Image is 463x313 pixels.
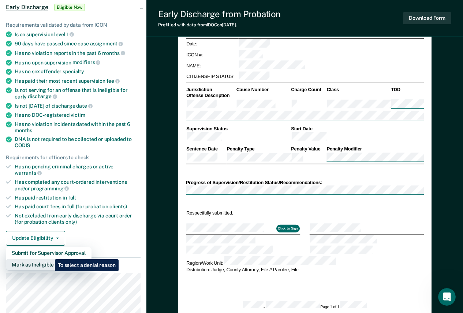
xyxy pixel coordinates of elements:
[158,9,281,19] div: Early Discharge from Probation
[15,78,141,84] div: Has paid their most recent supervision
[15,127,32,133] span: months
[107,78,120,84] span: fee
[186,93,236,99] th: Offense Description
[186,60,238,71] td: NAME:
[72,59,101,65] span: modifiers
[186,71,238,82] td: CITIZENSHIP STATUS:
[15,170,42,176] span: warrants
[290,146,326,152] th: Penalty Value
[67,31,74,37] span: 1
[186,146,226,152] th: Sentence Date
[276,225,299,232] button: Click to Sign
[186,256,423,273] td: Region/Work Unit: Distribution: Judge, County Attorney, File // Parolee, File
[186,209,300,216] td: Respectfully submitted,
[15,164,141,176] div: Has no pending criminal charges or active
[290,87,326,93] th: Charge Count
[158,22,281,27] div: Prefilled with data from IDOC on [DATE] .
[15,204,141,210] div: Has paid court fees in full (for probation
[31,186,69,191] span: programming
[226,146,291,152] th: Penalty Type
[326,146,424,152] th: Penalty Modifier
[15,195,141,201] div: Has paid restitution in
[15,112,141,118] div: Has no DOC-registered
[186,49,238,60] td: ICON #:
[236,87,290,93] th: Cause Number
[63,68,84,74] span: specialty
[15,68,141,75] div: Has no sex offender
[15,40,141,47] div: 90 days have passed since case
[186,87,236,93] th: Jurisdiction
[6,231,65,246] button: Update Eligibility
[186,179,423,186] div: Progress of Supervision/Restitution Status/Recommendations:
[15,59,141,66] div: Has no open supervision
[15,142,30,148] span: CODIS
[109,204,127,209] span: clients)
[15,121,141,134] div: Has no violation incidents dated within the past 6
[6,154,141,161] div: Requirements for officers to check
[15,31,141,38] div: Is on supervision level
[6,247,92,259] button: Submit for Supervisor Approval
[243,301,366,310] div: - Page 1 of 1
[6,4,48,11] span: Early Discharge
[6,259,92,271] button: Mark as Ineligible
[66,219,77,225] span: only)
[15,179,141,191] div: Has completed any court-ordered interventions and/or
[15,103,141,109] div: Is not [DATE] of discharge
[438,288,456,306] iframe: Intercom live chat
[68,195,76,201] span: full
[15,87,141,100] div: Is not serving for an offense that is ineligible for early
[326,87,391,93] th: Class
[15,50,141,56] div: Has no violation reports in the past 6
[54,4,85,11] span: Eligible Now
[6,22,141,28] div: Requirements validated by data from ICON
[76,103,92,109] span: date
[290,126,423,132] th: Start Date
[390,87,423,93] th: TDD
[186,38,238,49] td: Date:
[28,93,57,99] span: discharge
[403,12,451,24] button: Download Form
[6,247,92,271] div: Dropdown Menu
[102,50,125,56] span: months
[186,126,290,132] th: Supervision Status
[90,41,123,46] span: assignment
[15,136,141,149] div: DNA is not required to be collected or uploaded to
[71,112,85,118] span: victim
[15,213,141,225] div: Not excluded from early discharge via court order (for probation clients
